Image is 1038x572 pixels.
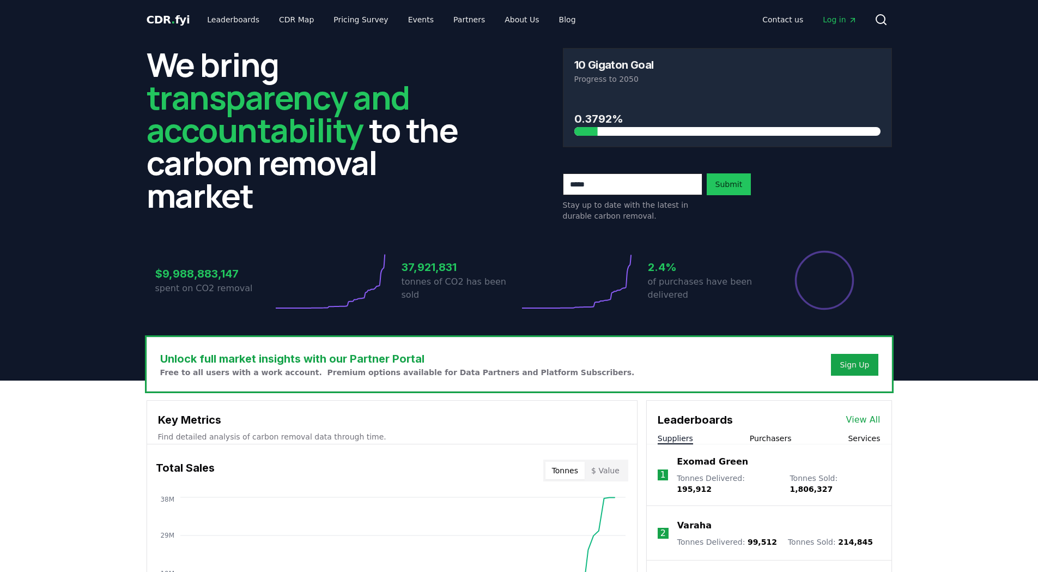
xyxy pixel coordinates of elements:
p: Free to all users with a work account. Premium options available for Data Partners and Platform S... [160,367,635,378]
p: tonnes of CO2 has been sold [402,275,519,302]
h3: $9,988,883,147 [155,266,273,282]
p: Tonnes Sold : [790,473,880,495]
button: Purchasers [750,433,792,444]
a: About Us [496,10,548,29]
span: Log in [823,14,857,25]
p: Tonnes Delivered : [677,537,777,547]
h3: Leaderboards [658,412,733,428]
h3: 10 Gigaton Goal [574,59,654,70]
p: Find detailed analysis of carbon removal data through time. [158,431,626,442]
a: Sign Up [840,359,869,370]
p: Tonnes Delivered : [677,473,779,495]
div: Percentage of sales delivered [794,250,855,311]
a: Exomad Green [677,455,748,468]
tspan: 29M [160,532,174,539]
a: Varaha [677,519,712,532]
a: Events [399,10,442,29]
a: Leaderboards [198,10,268,29]
span: transparency and accountability [147,75,410,152]
p: Stay up to date with the latest in durable carbon removal. [563,200,702,221]
a: CDR.fyi [147,12,190,27]
span: 99,512 [748,538,777,546]
span: 195,912 [677,485,712,493]
h3: 2.4% [648,259,766,275]
a: Partners [445,10,494,29]
p: 2 [660,527,666,540]
p: 1 [660,468,665,481]
span: 214,845 [838,538,873,546]
h3: Total Sales [156,460,215,481]
a: Blog [550,10,585,29]
p: Tonnes Sold : [788,537,873,547]
span: . [171,13,175,26]
button: $ Value [585,462,626,479]
button: Tonnes [545,462,585,479]
h3: Unlock full market insights with our Partner Portal [160,351,635,367]
button: Suppliers [658,433,693,444]
h3: 37,921,831 [402,259,519,275]
p: spent on CO2 removal [155,282,273,295]
button: Sign Up [831,354,878,376]
h2: We bring to the carbon removal market [147,48,476,212]
a: Pricing Survey [325,10,397,29]
h3: 0.3792% [574,111,881,127]
button: Services [848,433,880,444]
tspan: 38M [160,496,174,503]
nav: Main [198,10,584,29]
nav: Main [754,10,865,29]
p: Progress to 2050 [574,74,881,85]
a: Contact us [754,10,812,29]
a: View All [846,413,881,426]
button: Submit [707,173,751,195]
p: of purchases have been delivered [648,275,766,302]
a: Log in [814,10,865,29]
a: CDR Map [270,10,323,29]
h3: Key Metrics [158,412,626,428]
span: CDR fyi [147,13,190,26]
span: 1,806,327 [790,485,833,493]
